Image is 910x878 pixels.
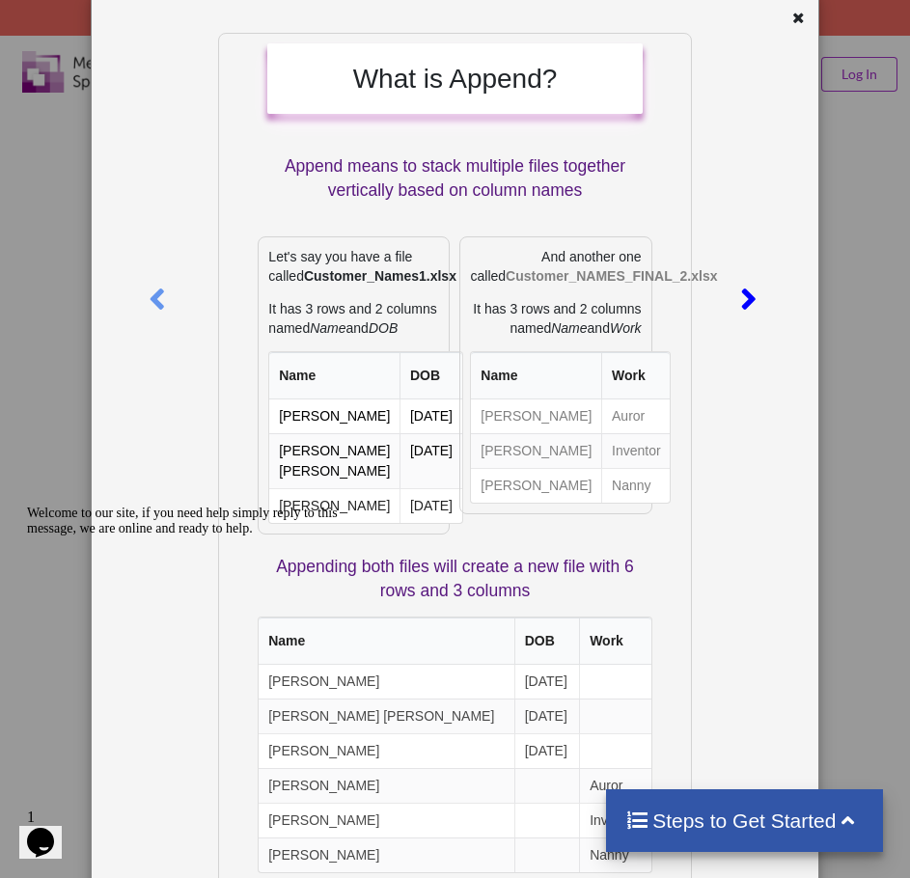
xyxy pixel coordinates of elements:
[601,399,670,433] td: Auror
[400,433,462,488] td: [DATE]
[304,268,456,284] b: Customer_Names1.xlsx
[400,352,462,399] th: DOB
[610,320,642,336] i: Work
[310,320,345,336] i: Name
[470,299,641,338] p: It has 3 rows and 2 columns named and
[506,268,717,284] b: Customer_NAMES_FINAL_2.xlsx
[269,352,400,399] th: Name
[400,488,462,523] td: [DATE]
[268,299,439,338] p: It has 3 rows and 2 columns named and
[471,352,601,399] th: Name
[259,699,514,733] td: [PERSON_NAME] [PERSON_NAME]
[514,665,579,699] td: [DATE]
[625,809,864,833] h4: Steps to Get Started
[259,803,514,837] td: [PERSON_NAME]
[601,433,670,468] td: Inventor
[551,320,587,336] i: Name
[579,768,650,803] td: Auror
[258,555,651,603] p: Appending both files will create a new file with 6 rows and 3 columns
[471,399,601,433] td: [PERSON_NAME]
[259,768,514,803] td: [PERSON_NAME]
[8,8,355,39] div: Welcome to our site, if you need help simply reply to this message, we are online and ready to help.
[19,801,81,859] iframe: chat widget
[8,8,318,38] span: Welcome to our site, if you need help simply reply to this message, we are online and ready to help.
[369,320,398,336] i: DOB
[579,617,650,665] th: Work
[269,399,400,433] td: [PERSON_NAME]
[19,498,367,791] iframe: chat widget
[601,352,670,399] th: Work
[470,247,641,286] p: And another one called
[601,468,670,503] td: Nanny
[269,488,400,523] td: [PERSON_NAME]
[259,617,514,665] th: Name
[259,665,514,699] td: [PERSON_NAME]
[269,433,400,488] td: [PERSON_NAME] [PERSON_NAME]
[514,617,579,665] th: DOB
[471,433,601,468] td: [PERSON_NAME]
[579,837,650,872] td: Nanny
[287,63,622,96] h2: What is Append?
[267,154,642,203] p: Append means to stack multiple files together vertically based on column names
[259,733,514,768] td: [PERSON_NAME]
[514,699,579,733] td: [DATE]
[471,468,601,503] td: [PERSON_NAME]
[259,837,514,872] td: [PERSON_NAME]
[579,803,650,837] td: Inventor
[400,399,462,433] td: [DATE]
[268,247,439,286] p: Let's say you have a file called
[514,733,579,768] td: [DATE]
